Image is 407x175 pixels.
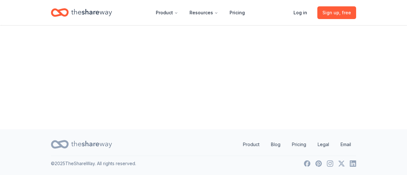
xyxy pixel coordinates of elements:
[317,6,356,19] a: Sign up, free
[339,10,351,15] span: , free
[51,160,136,167] p: © 2025 TheShareWay. All rights reserved.
[238,138,265,151] a: Product
[288,6,312,19] a: Log in
[51,5,112,20] a: Home
[287,138,311,151] a: Pricing
[151,6,183,19] button: Product
[151,5,250,20] nav: Main
[266,138,286,151] a: Blog
[238,138,356,151] nav: quick links
[313,138,334,151] a: Legal
[335,138,356,151] a: Email
[322,9,351,17] span: Sign up
[224,6,250,19] a: Pricing
[184,6,223,19] button: Resources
